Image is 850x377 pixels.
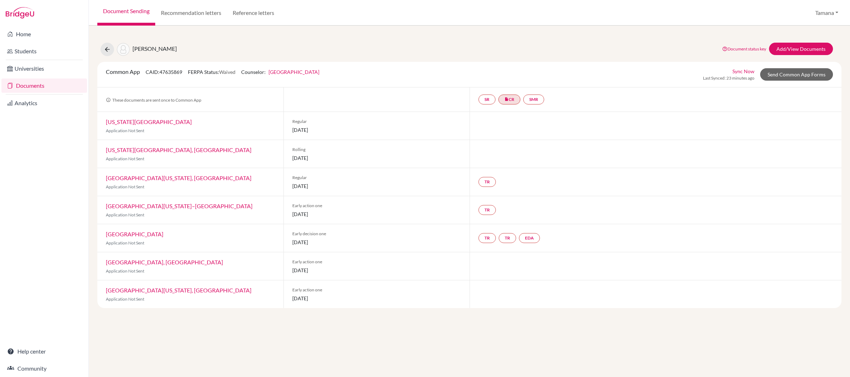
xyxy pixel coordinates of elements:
span: [PERSON_NAME] [132,45,177,52]
button: Tamana [812,6,841,20]
a: Document status key [722,46,766,52]
a: [GEOGRAPHIC_DATA][US_STATE], [GEOGRAPHIC_DATA] [106,287,251,293]
span: Counselor: [241,69,319,75]
span: Early action one [292,259,461,265]
a: Sync Now [732,68,754,75]
a: SMR [523,95,544,104]
span: [DATE] [292,154,461,162]
a: [GEOGRAPHIC_DATA][US_STATE]–[GEOGRAPHIC_DATA] [106,203,253,209]
span: Application Not Sent [106,240,144,246]
span: [DATE] [292,126,461,134]
span: Application Not Sent [106,156,144,161]
span: Regular [292,118,461,125]
a: Analytics [1,96,87,110]
span: Application Not Sent [106,296,144,302]
a: Add/View Documents [769,43,833,55]
a: Community [1,361,87,376]
span: [DATE] [292,210,461,218]
span: Early action one [292,203,461,209]
a: Help center [1,344,87,359]
a: Students [1,44,87,58]
a: SR [478,95,496,104]
a: Home [1,27,87,41]
a: [US_STATE][GEOGRAPHIC_DATA], [GEOGRAPHIC_DATA] [106,146,251,153]
span: Application Not Sent [106,128,144,133]
a: Send Common App Forms [760,68,833,81]
span: Common App [106,68,140,75]
a: EDA [519,233,540,243]
a: [GEOGRAPHIC_DATA][US_STATE], [GEOGRAPHIC_DATA] [106,174,251,181]
span: [DATE] [292,182,461,190]
img: Bridge-U [6,7,34,18]
span: Application Not Sent [106,212,144,217]
a: TR [478,177,496,187]
span: CAID: 47635869 [146,69,182,75]
span: Rolling [292,146,461,153]
span: These documents are sent once to Common App [106,97,201,103]
a: insert_drive_fileCR [498,95,520,104]
i: insert_drive_file [504,97,509,101]
span: Early action one [292,287,461,293]
span: Application Not Sent [106,184,144,189]
span: Application Not Sent [106,268,144,274]
a: [US_STATE][GEOGRAPHIC_DATA] [106,118,192,125]
span: [DATE] [292,238,461,246]
a: [GEOGRAPHIC_DATA] [106,231,163,237]
span: Regular [292,174,461,181]
a: Universities [1,61,87,76]
span: [DATE] [292,295,461,302]
a: TR [478,233,496,243]
a: [GEOGRAPHIC_DATA], [GEOGRAPHIC_DATA] [106,259,223,265]
a: TR [478,205,496,215]
a: Documents [1,79,87,93]
span: Last Synced: 23 minutes ago [703,75,754,81]
span: [DATE] [292,266,461,274]
span: Early decision one [292,231,461,237]
span: Waived [219,69,235,75]
a: TR [499,233,516,243]
a: [GEOGRAPHIC_DATA] [269,69,319,75]
span: FERPA Status: [188,69,235,75]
